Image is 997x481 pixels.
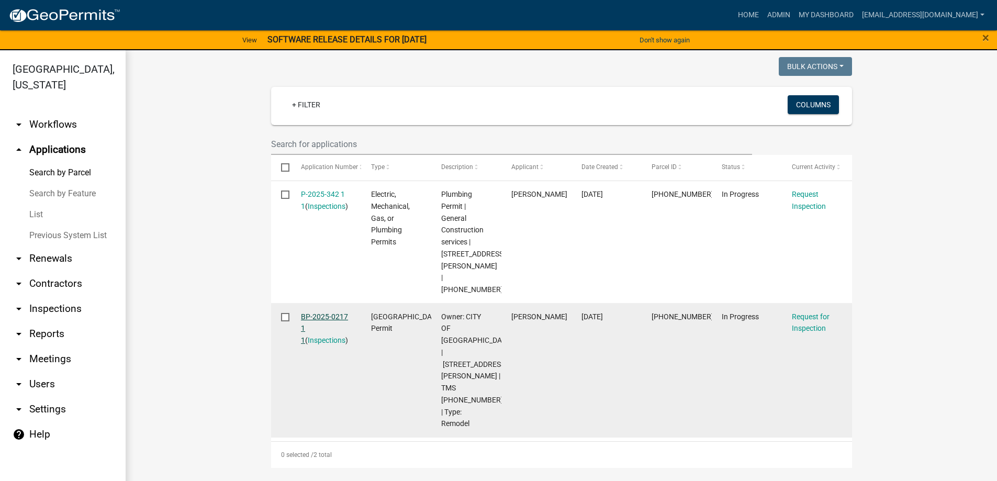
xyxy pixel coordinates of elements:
i: arrow_drop_down [13,252,25,265]
span: Date Created [581,163,618,171]
button: Columns [788,95,839,114]
span: Abbeville County Building Permit [371,312,442,333]
span: Electric, Mechanical, Gas, or Plumbing Permits [371,190,410,246]
span: 109-13-06-025 [652,312,713,321]
span: In Progress [722,312,759,321]
datatable-header-cell: Type [361,155,431,180]
a: Home [734,5,763,25]
div: 2 total [271,442,852,468]
datatable-header-cell: Date Created [572,155,642,180]
a: Admin [763,5,794,25]
span: 07/01/2025 [581,312,603,321]
span: Applicant [511,163,539,171]
datatable-header-cell: Description [431,155,501,180]
span: Current Activity [792,163,835,171]
button: Bulk Actions [779,57,852,76]
i: arrow_drop_down [13,403,25,416]
datatable-header-cell: Current Activity [782,155,852,180]
span: Description [441,163,473,171]
i: arrow_drop_down [13,277,25,290]
a: + Filter [284,95,329,114]
i: arrow_drop_down [13,303,25,315]
i: arrow_drop_down [13,378,25,390]
span: Plumbing Permit | General Construction services | 104 PICKENS ST W | 109-13-06-025 [441,190,506,294]
div: ( ) [301,311,351,346]
span: In Progress [722,190,759,198]
input: Search for applications [271,133,753,155]
span: Parcel ID [652,163,677,171]
span: Robert Weichmann [511,190,567,198]
span: 109-13-06-025 [652,190,713,198]
datatable-header-cell: Select [271,155,291,180]
datatable-header-cell: Status [712,155,782,180]
button: Close [982,31,989,44]
span: Type [371,163,385,171]
i: arrow_drop_down [13,118,25,131]
span: 07/01/2025 [581,190,603,198]
span: Owner: CITY OF ABBEVILLE | 104 PICKENS ST W | TMS 109-13-06-025 | Type: Remodel [441,312,512,428]
a: P-2025-342 1 1 [301,190,345,210]
button: Don't show again [635,31,694,49]
i: help [13,428,25,441]
span: Application Number [301,163,358,171]
strong: SOFTWARE RELEASE DETAILS FOR [DATE] [267,35,427,44]
i: arrow_drop_up [13,143,25,156]
datatable-header-cell: Applicant [501,155,572,180]
i: arrow_drop_down [13,353,25,365]
a: Request Inspection [792,190,826,210]
a: Inspections [308,336,345,344]
datatable-header-cell: Application Number [291,155,361,180]
a: BP-2025-0217 1 1 [301,312,348,345]
a: Request for Inspection [792,312,830,333]
i: arrow_drop_down [13,328,25,340]
a: Inspections [308,202,345,210]
div: ( ) [301,188,351,212]
span: Robert Weichmann [511,312,567,321]
a: View [238,31,261,49]
span: Status [722,163,740,171]
a: My Dashboard [794,5,858,25]
span: 0 selected / [281,451,313,458]
a: [EMAIL_ADDRESS][DOMAIN_NAME] [858,5,989,25]
span: × [982,30,989,45]
datatable-header-cell: Parcel ID [642,155,712,180]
